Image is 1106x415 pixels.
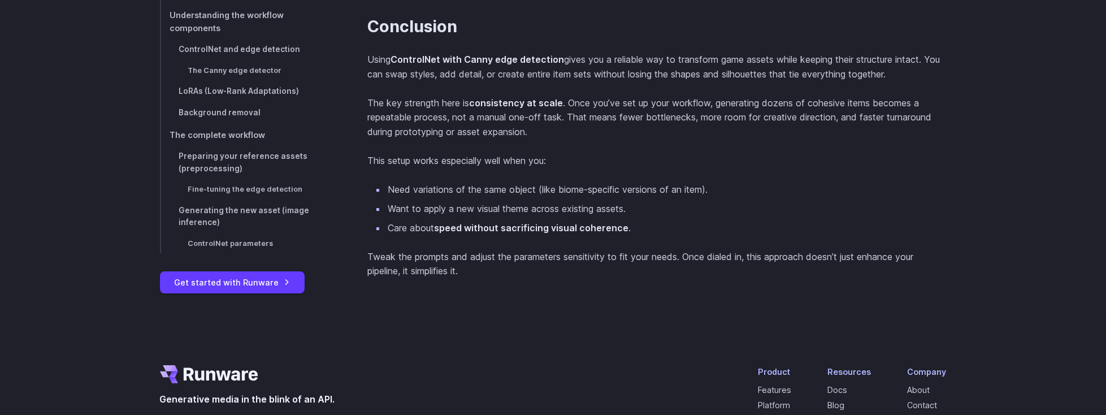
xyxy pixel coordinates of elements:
[160,365,258,383] a: Go to /
[179,108,261,117] span: Background removal
[758,365,792,378] div: Product
[908,400,938,410] a: Contact
[368,154,947,168] p: This setup works especially well when you:
[179,87,300,96] span: LoRAs (Low-Rank Adaptations)
[828,385,848,395] a: Docs
[170,129,266,139] span: The complete workflow
[160,102,332,124] a: Background removal
[386,221,947,236] li: Care about .
[160,123,332,145] a: The complete workflow
[179,151,308,172] span: Preparing your reference assets (preprocessing)
[188,66,282,74] span: The Canny edge detector
[160,271,305,293] a: Get started with Runware
[828,365,871,378] div: Resources
[386,202,947,217] li: Want to apply a new visual theme across existing assets.
[179,45,301,54] span: ControlNet and edge detection
[160,39,332,60] a: ControlNet and edge detection
[758,400,791,410] a: Platform
[368,17,458,37] a: Conclusion
[908,365,947,378] div: Company
[160,234,332,254] a: ControlNet parameters
[435,222,629,234] strong: speed without sacrificing visual coherence
[160,81,332,102] a: LoRAs (Low-Rank Adaptations)
[160,392,335,407] span: Generative media in the blink of an API.
[160,60,332,80] a: The Canny edge detector
[160,145,332,179] a: Preparing your reference assets (preprocessing)
[386,183,947,197] li: Need variations of the same object (like biome-specific versions of an item).
[908,385,930,395] a: About
[188,185,303,193] span: Fine-tuning the edge detection
[368,96,947,140] p: The key strength here is . Once you’ve set up your workflow, generating dozens of cohesive items ...
[179,205,310,227] span: Generating the new asset (image inference)
[160,3,332,38] a: Understanding the workflow components
[368,53,947,81] p: Using gives you a reliable way to transform game assets while keeping their structure intact. You...
[160,179,332,200] a: Fine-tuning the edge detection
[188,239,274,248] span: ControlNet parameters
[368,250,947,279] p: Tweak the prompts and adjust the parameters sensitivity to fit your needs. Once dialed in, this a...
[828,400,845,410] a: Blog
[391,54,565,65] strong: ControlNet with Canny edge detection
[758,385,792,395] a: Features
[470,97,563,109] strong: consistency at scale
[160,200,332,234] a: Generating the new asset (image inference)
[170,10,284,32] span: Understanding the workflow components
